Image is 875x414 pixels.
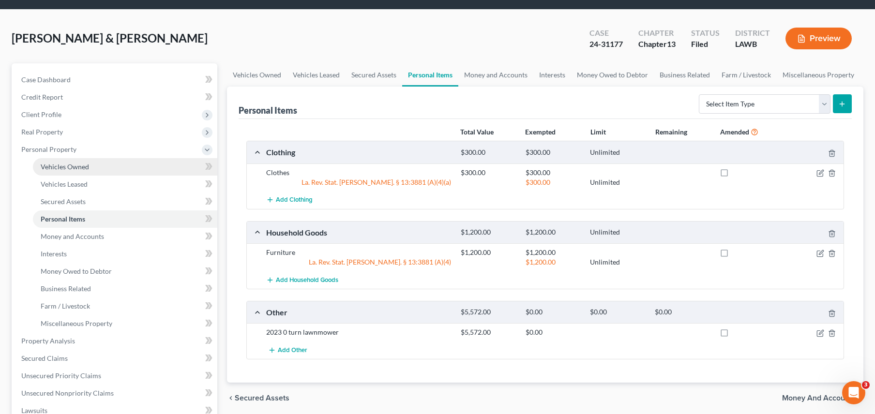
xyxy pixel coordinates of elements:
[521,148,586,157] div: $300.00
[33,193,217,210] a: Secured Assets
[456,228,521,237] div: $1,200.00
[33,297,217,315] a: Farm / Livestock
[585,257,650,267] div: Unlimited
[41,232,104,240] span: Money and Accounts
[458,63,533,87] a: Money and Accounts
[33,158,217,176] a: Vehicles Owned
[261,177,456,187] div: La. Rev. Stat. [PERSON_NAME]. § 13:3881 (A)(4)(a)
[14,71,217,89] a: Case Dashboard
[41,302,90,310] span: Farm / Livestock
[782,394,863,402] button: Money and Accounts chevron_right
[21,128,63,136] span: Real Property
[521,248,586,257] div: $1,200.00
[571,63,654,87] a: Money Owed to Debtor
[261,257,456,267] div: La. Rev. Stat. [PERSON_NAME]. § 13:3881 (A)(4)
[402,63,458,87] a: Personal Items
[41,163,89,171] span: Vehicles Owned
[21,354,68,362] span: Secured Claims
[261,307,456,317] div: Other
[650,308,715,317] div: $0.00
[33,315,217,332] a: Miscellaneous Property
[21,75,71,84] span: Case Dashboard
[41,197,86,206] span: Secured Assets
[655,128,687,136] strong: Remaining
[276,276,338,284] span: Add Household Goods
[14,332,217,350] a: Property Analysis
[785,28,852,49] button: Preview
[638,39,676,50] div: Chapter
[33,176,217,193] a: Vehicles Leased
[278,346,307,354] span: Add Other
[33,245,217,263] a: Interests
[261,248,456,257] div: Furniture
[456,327,521,337] div: $5,572.00
[21,371,101,380] span: Unsecured Priority Claims
[862,381,870,389] span: 3
[21,337,75,345] span: Property Analysis
[521,308,586,317] div: $0.00
[21,93,63,101] span: Credit Report
[667,39,676,48] span: 13
[41,267,112,275] span: Money Owed to Debtor
[521,257,586,267] div: $1,200.00
[227,63,287,87] a: Vehicles Owned
[456,248,521,257] div: $1,200.00
[735,39,770,50] div: LAWB
[456,168,521,177] div: $300.00
[14,89,217,106] a: Credit Report
[691,28,720,39] div: Status
[735,28,770,39] div: District
[41,250,67,258] span: Interests
[261,147,456,157] div: Clothing
[261,227,456,237] div: Household Goods
[589,28,623,39] div: Case
[21,145,76,153] span: Personal Property
[460,128,494,136] strong: Total Value
[638,28,676,39] div: Chapter
[41,180,88,188] span: Vehicles Leased
[842,381,865,404] iframe: Intercom live chat
[585,228,650,237] div: Unlimited
[266,341,309,359] button: Add Other
[41,215,85,223] span: Personal Items
[456,308,521,317] div: $5,572.00
[521,228,586,237] div: $1,200.00
[691,39,720,50] div: Filed
[777,63,860,87] a: Miscellaneous Property
[456,148,521,157] div: $300.00
[21,389,114,397] span: Unsecured Nonpriority Claims
[266,191,313,209] button: Add Clothing
[525,128,556,136] strong: Exempted
[41,284,91,293] span: Business Related
[521,168,586,177] div: $300.00
[14,384,217,402] a: Unsecured Nonpriority Claims
[235,394,289,402] span: Secured Assets
[521,177,586,187] div: $300.00
[585,148,650,157] div: Unlimited
[585,308,650,317] div: $0.00
[720,128,749,136] strong: Amended
[33,210,217,228] a: Personal Items
[585,177,650,187] div: Unlimited
[33,228,217,245] a: Money and Accounts
[261,327,456,337] div: 2023 0 turn lawnmower
[261,168,456,177] div: Clothes
[276,196,313,204] span: Add Clothing
[227,394,235,402] i: chevron_left
[716,63,777,87] a: Farm / Livestock
[266,271,338,289] button: Add Household Goods
[590,128,606,136] strong: Limit
[14,367,217,384] a: Unsecured Priority Claims
[12,31,208,45] span: [PERSON_NAME] & [PERSON_NAME]
[33,263,217,280] a: Money Owed to Debtor
[654,63,716,87] a: Business Related
[521,327,586,337] div: $0.00
[14,350,217,367] a: Secured Claims
[346,63,402,87] a: Secured Assets
[533,63,571,87] a: Interests
[239,104,297,116] div: Personal Items
[41,319,112,327] span: Miscellaneous Property
[589,39,623,50] div: 24-31177
[227,394,289,402] button: chevron_left Secured Assets
[782,394,856,402] span: Money and Accounts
